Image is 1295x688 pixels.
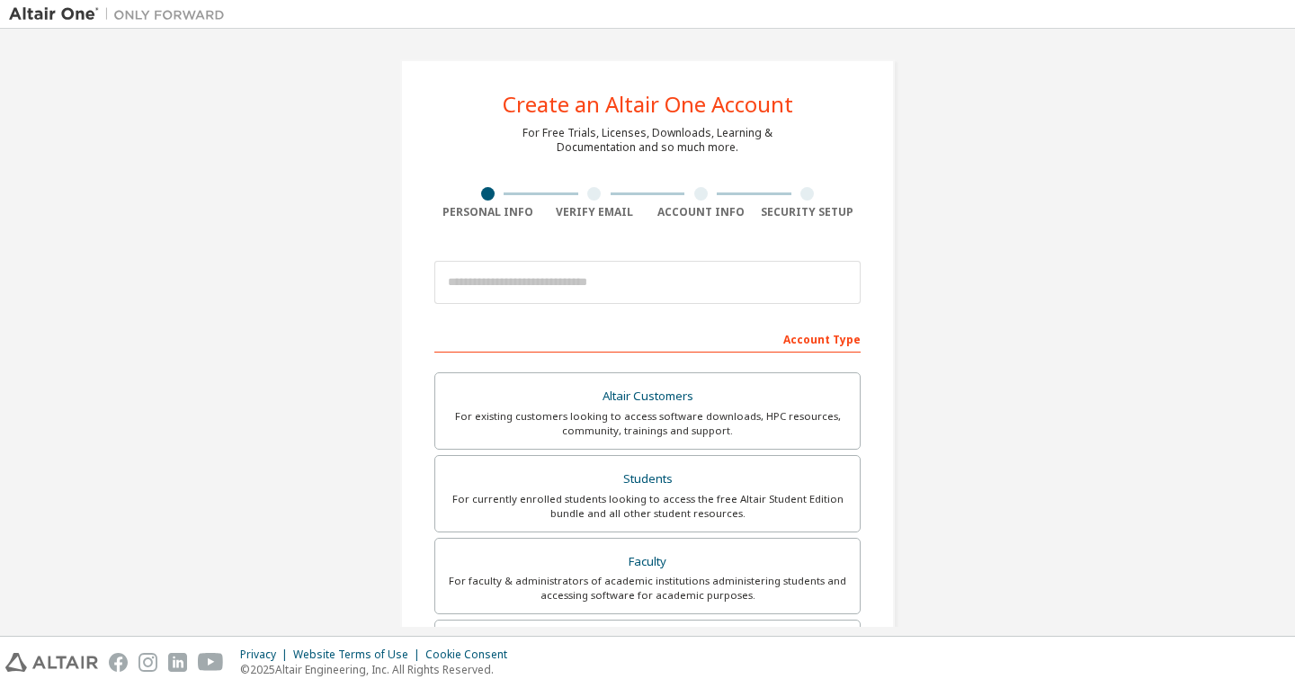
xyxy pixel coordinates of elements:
p: © 2025 Altair Engineering, Inc. All Rights Reserved. [240,662,518,677]
div: Verify Email [541,205,648,219]
div: Altair Customers [446,384,849,409]
div: For faculty & administrators of academic institutions administering students and accessing softwa... [446,574,849,603]
div: Cookie Consent [425,648,518,662]
div: Students [446,467,849,492]
div: Security Setup [755,205,862,219]
div: Account Type [434,324,861,353]
img: linkedin.svg [168,653,187,672]
img: altair_logo.svg [5,653,98,672]
div: Privacy [240,648,293,662]
div: For existing customers looking to access software downloads, HPC resources, community, trainings ... [446,409,849,438]
div: Website Terms of Use [293,648,425,662]
img: youtube.svg [198,653,224,672]
div: For Free Trials, Licenses, Downloads, Learning & Documentation and so much more. [522,126,773,155]
div: Personal Info [434,205,541,219]
img: instagram.svg [138,653,157,672]
img: facebook.svg [109,653,128,672]
img: Altair One [9,5,234,23]
div: Faculty [446,550,849,575]
div: For currently enrolled students looking to access the free Altair Student Edition bundle and all ... [446,492,849,521]
div: Account Info [647,205,755,219]
div: Create an Altair One Account [503,94,793,115]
